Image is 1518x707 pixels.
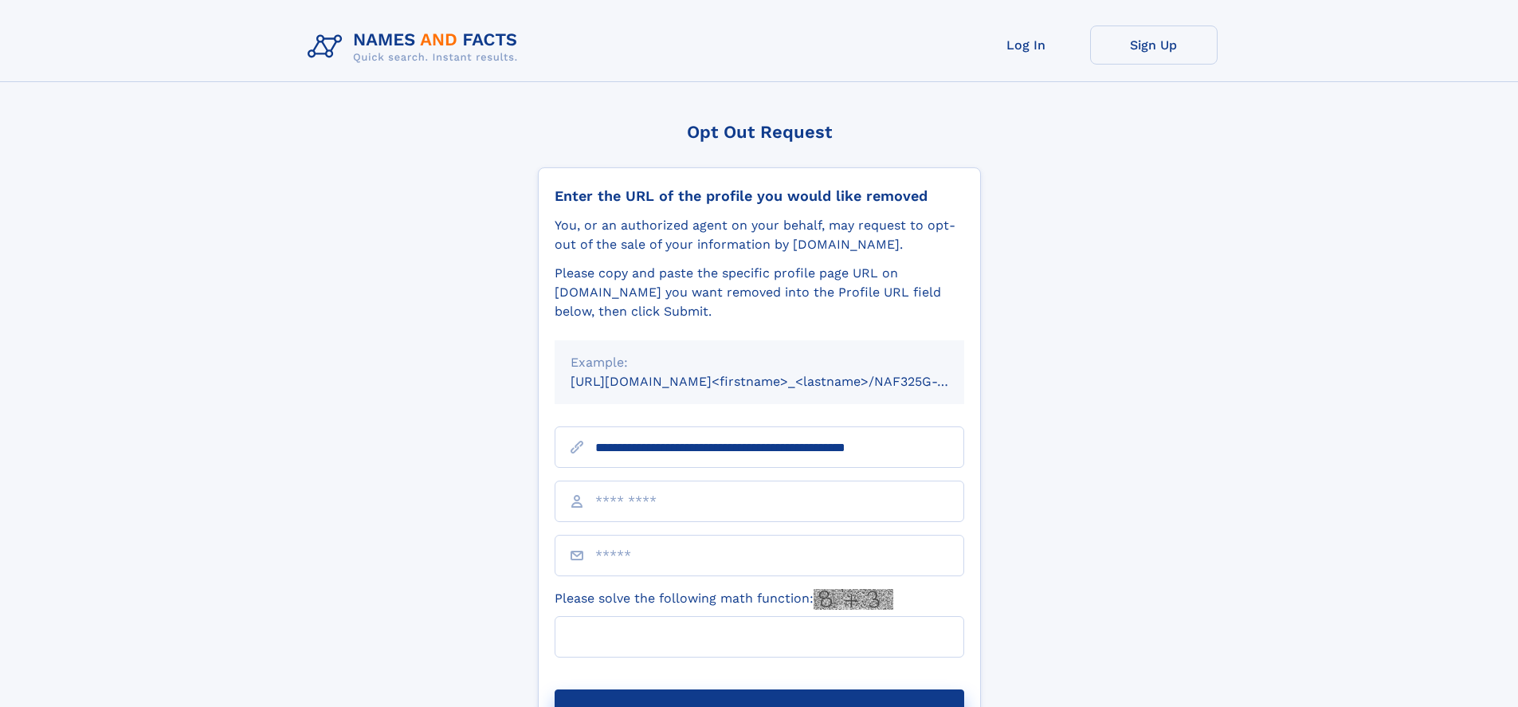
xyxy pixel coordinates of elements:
a: Sign Up [1090,26,1218,65]
a: Log In [963,26,1090,65]
small: [URL][DOMAIN_NAME]<firstname>_<lastname>/NAF325G-xxxxxxxx [571,374,994,389]
label: Please solve the following math function: [555,589,893,610]
div: Enter the URL of the profile you would like removed [555,187,964,205]
div: Opt Out Request [538,122,981,142]
img: Logo Names and Facts [301,26,531,69]
div: Please copy and paste the specific profile page URL on [DOMAIN_NAME] you want removed into the Pr... [555,264,964,321]
div: You, or an authorized agent on your behalf, may request to opt-out of the sale of your informatio... [555,216,964,254]
div: Example: [571,353,948,372]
